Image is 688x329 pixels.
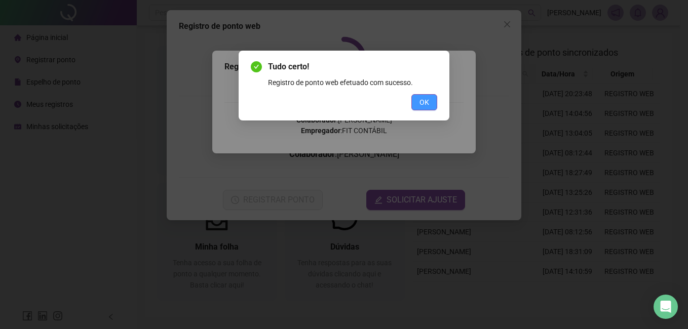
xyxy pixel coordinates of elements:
[268,61,437,73] span: Tudo certo!
[411,94,437,110] button: OK
[419,97,429,108] span: OK
[654,295,678,319] div: Open Intercom Messenger
[268,77,437,88] div: Registro de ponto web efetuado com sucesso.
[251,61,262,72] span: check-circle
